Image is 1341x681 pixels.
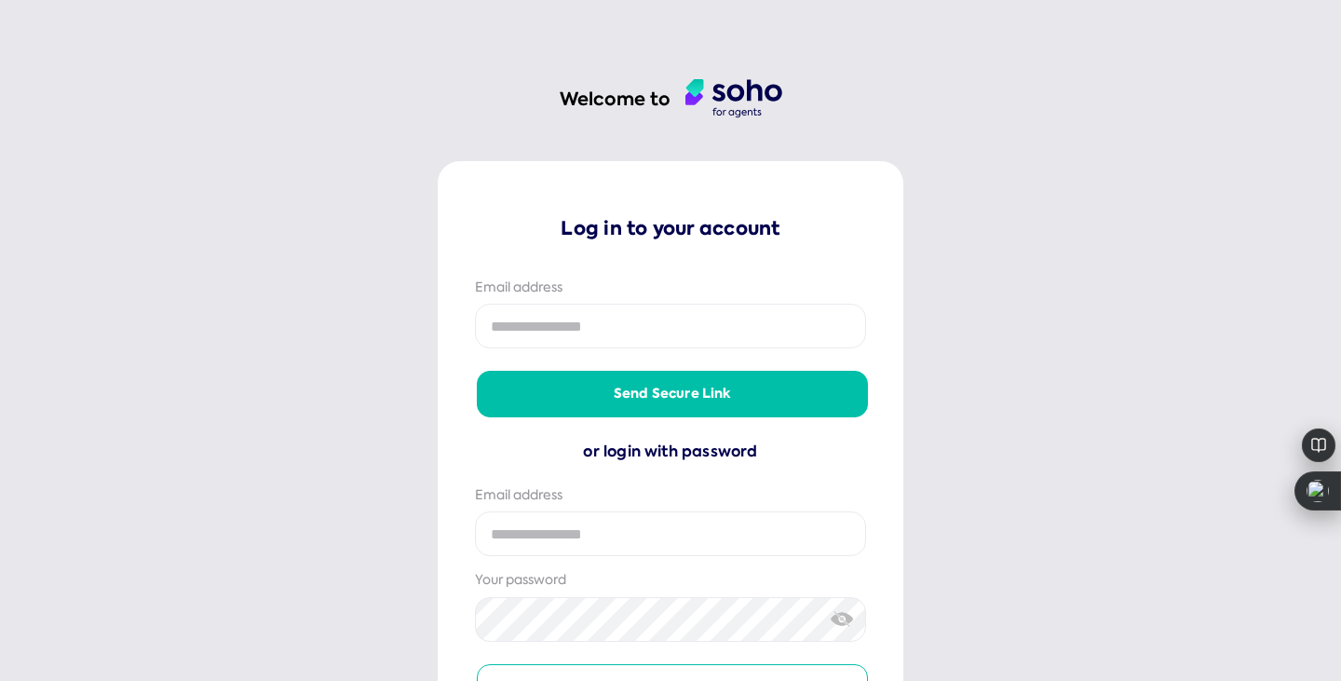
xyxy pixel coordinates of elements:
img: agent logo [685,79,782,118]
h1: Welcome to [560,87,670,112]
p: Log in to your account [475,215,866,241]
button: Send secure link [477,371,868,417]
img: eye-crossed.svg [831,609,854,629]
div: Email address [475,486,866,505]
div: or login with password [475,440,866,464]
div: Your password [475,571,866,590]
div: Email address [475,279,866,297]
